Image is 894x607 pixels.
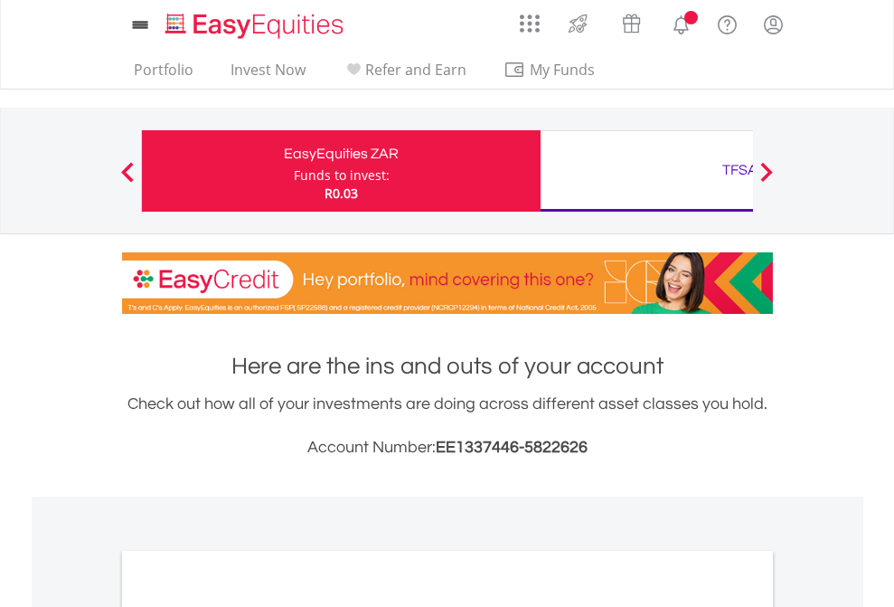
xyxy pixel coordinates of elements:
a: FAQ's and Support [704,5,750,41]
span: My Funds [503,58,622,81]
img: vouchers-v2.svg [616,9,646,38]
img: thrive-v2.svg [563,9,593,38]
h3: Account Number: [122,435,773,460]
a: Invest Now [223,61,313,89]
img: EasyCredit Promotion Banner [122,252,773,314]
span: EE1337446-5822626 [436,439,588,456]
a: Home page [158,5,351,41]
a: Vouchers [605,5,658,38]
h1: Here are the ins and outs of your account [122,350,773,383]
a: Refer and Earn [335,61,474,89]
span: R0.03 [325,185,358,202]
div: Check out how all of your investments are doing across different asset classes you hold. [122,392,773,460]
div: EasyEquities ZAR [153,141,530,166]
button: Previous [109,171,146,189]
img: grid-menu-icon.svg [520,14,540,33]
div: Funds to invest: [294,166,390,185]
a: Notifications [658,5,704,41]
a: AppsGrid [508,5,551,33]
img: EasyEquities_Logo.png [162,11,351,41]
span: Refer and Earn [365,60,466,80]
a: My Profile [750,5,796,44]
a: Portfolio [127,61,201,89]
button: Next [748,171,785,189]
